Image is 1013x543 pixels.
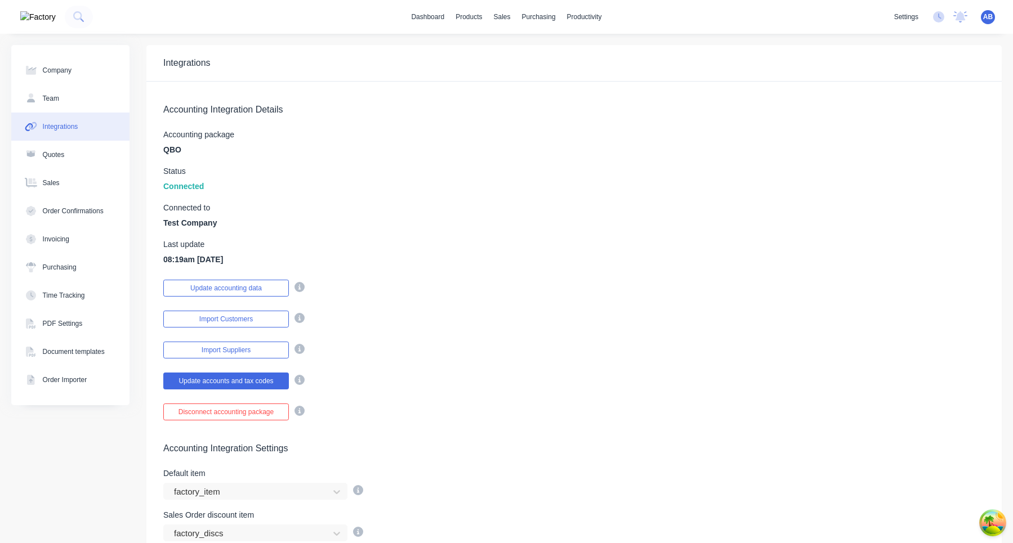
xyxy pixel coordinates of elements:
div: Integrations [43,122,78,132]
h5: Accounting Integration Settings [163,443,985,454]
div: purchasing [516,8,561,25]
div: Purchasing [43,262,77,272]
button: Disconnect accounting package [163,403,289,420]
div: Time Tracking [43,290,85,300]
div: settings [889,8,924,25]
div: Status [163,167,204,175]
button: Quotes [11,141,130,169]
span: AB [983,12,993,22]
div: PDF Settings [43,318,83,329]
div: Document templates [43,347,105,357]
button: Company [11,56,130,84]
div: Integrations [163,56,211,70]
div: Invoicing [43,234,69,244]
button: Document templates [11,338,130,366]
button: Update accounts and tax codes [163,373,289,389]
div: products [450,8,488,25]
button: Update accounting data [163,280,289,297]
button: Order Confirmations [11,197,130,225]
button: Integrations [11,113,130,141]
button: Open Tanstack query devtools [981,511,1004,534]
span: QBO [163,144,181,156]
div: Sales Order discount item [163,511,363,519]
div: Quotes [43,150,65,160]
span: Connected [163,181,204,192]
div: Order Importer [43,375,87,385]
div: sales [488,8,516,25]
div: Accounting package [163,131,234,138]
span: 08:19am [DATE] [163,254,223,266]
button: Purchasing [11,253,130,281]
button: Sales [11,169,130,197]
button: Import Suppliers [163,342,289,358]
img: Factory [20,11,56,23]
a: dashboard [405,8,450,25]
div: Company [43,65,72,75]
button: PDF Settings [11,309,130,338]
div: Order Confirmations [43,206,104,216]
div: Last update [163,240,223,248]
button: Time Tracking [11,281,130,309]
button: Invoicing [11,225,130,253]
span: Test Company [163,217,217,229]
div: productivity [561,8,608,25]
button: Team [11,84,130,113]
h5: Accounting Integration Details [163,104,985,115]
button: Order Importer [11,366,130,394]
div: Connected to [163,204,217,212]
button: Import Customers [163,311,289,327]
div: Sales [43,178,60,188]
div: Default item [163,469,363,477]
div: Team [43,93,59,104]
